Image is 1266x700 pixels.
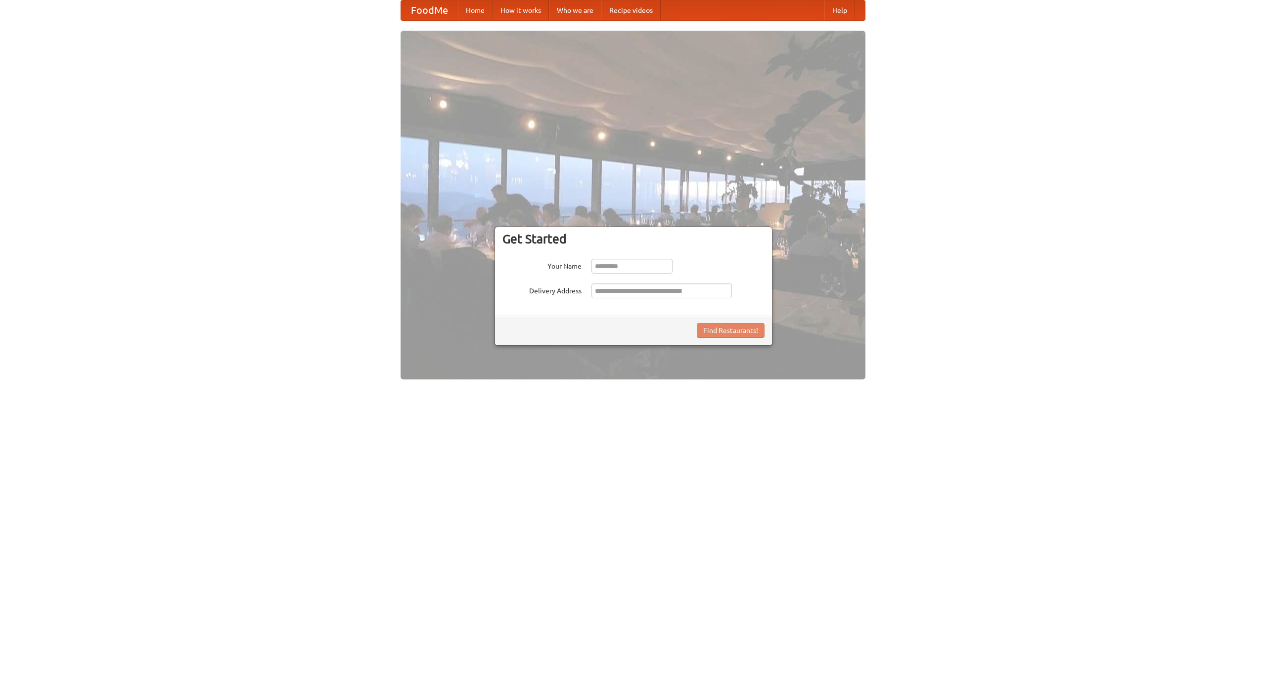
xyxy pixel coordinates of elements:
a: Help [824,0,855,20]
button: Find Restaurants! [697,323,765,338]
a: Recipe videos [601,0,661,20]
a: How it works [493,0,549,20]
h3: Get Started [502,232,765,246]
label: Your Name [502,259,582,271]
a: Home [458,0,493,20]
a: FoodMe [401,0,458,20]
label: Delivery Address [502,283,582,296]
a: Who we are [549,0,601,20]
